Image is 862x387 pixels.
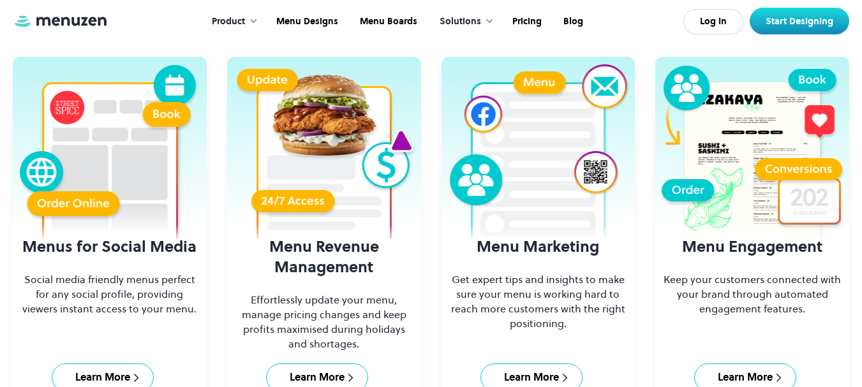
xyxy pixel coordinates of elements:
a: Log In [683,9,743,34]
p: Keep your customers connected with your brand through automated engagement features. [662,272,843,316]
a: Pricing [500,2,551,41]
p: Effortlessly update your menu, manage pricing changes and keep profits maximised during holidays ... [234,293,415,351]
p: Social media friendly menus perfect for any social profile, providing viewers instant access to y... [19,272,200,316]
div: Learn More [290,370,345,384]
div: Solutions [440,15,481,29]
a: Menu Boards [348,2,427,41]
div: Learn More [718,370,773,384]
div: Learn More [75,370,130,384]
div: Product [199,2,264,41]
h3: Menu Revenue Management [234,237,415,277]
div: Learn More [504,370,559,384]
h3: Menu Marketing [448,237,629,257]
div: Product [212,15,245,29]
a: Menu Designs [264,2,348,41]
div: Solutions [427,2,500,41]
a: Start Designing [750,8,849,34]
a: Blog [551,2,593,41]
h3: Menu Engagement [662,237,843,257]
p: Get expert tips and insights to make sure your menu is working hard to reach more customers with ... [448,272,629,331]
h3: Menus for Social Media [19,237,200,257]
